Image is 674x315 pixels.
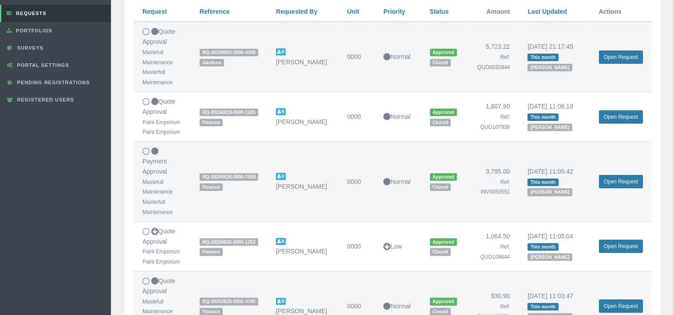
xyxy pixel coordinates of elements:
[430,248,451,256] span: Closed
[338,142,374,222] td: 0000
[14,28,52,33] span: Portfolios
[200,8,230,15] a: Reference
[338,92,374,142] td: 0000
[528,124,572,131] span: [PERSON_NAME]
[134,92,191,142] td: Quote Approval
[528,253,572,261] span: [PERSON_NAME]
[338,222,374,271] td: 0000
[466,142,519,222] td: 3,795.00
[430,183,451,191] span: Closed
[430,59,451,66] span: Closed
[374,22,421,92] td: Normal
[267,22,338,92] td: [PERSON_NAME]
[200,173,258,181] span: RQ-20250826-0000-7029
[374,92,421,142] td: Normal
[134,222,191,271] td: Quote Approval
[134,142,191,222] td: Payment Approval
[142,129,180,135] small: Paint Emporium
[528,303,558,311] span: This month
[200,248,223,256] span: Finance
[142,299,173,315] small: Mastefull Maintenance
[142,179,173,195] small: Mastefull Maintenance
[14,11,47,16] span: Requests
[519,92,590,142] td: [DATE] 11:06:18
[599,51,643,64] a: Open Request
[142,259,180,265] small: Paint Emporium
[347,8,359,15] a: Unit
[430,238,457,246] span: Approved
[142,199,173,215] small: Masterfull Maintenance
[528,64,572,71] span: [PERSON_NAME]
[142,249,180,255] small: Paint Emporium
[528,8,567,15] a: Last Updated
[528,179,558,186] span: This month
[599,175,643,188] a: Open Request
[267,142,338,222] td: [PERSON_NAME]
[481,244,510,260] small: Ref: QUO108644
[200,49,258,56] span: RQ-20250903-0000-4338
[599,240,643,253] a: Open Request
[15,62,69,68] span: Portal Settings
[487,8,510,15] span: Amount
[267,222,338,271] td: [PERSON_NAME]
[519,22,590,92] td: [DATE] 21:17:45
[200,109,258,116] span: RQ-20250818-0000-1226
[430,119,451,126] span: Closed
[200,59,224,66] span: Gardens
[200,238,258,246] span: RQ-20250826-0000-1252
[430,298,457,305] span: Approved
[430,49,457,56] span: Approved
[142,69,173,86] small: Masterfull Maintenance
[142,8,167,15] a: Request
[430,109,457,116] span: Approved
[466,222,519,271] td: 1,064.50
[267,92,338,142] td: [PERSON_NAME]
[519,222,590,271] td: [DATE] 11:05:04
[15,45,43,51] span: Surveys
[142,119,180,125] small: Paint Emporium
[528,54,558,61] span: This month
[200,183,223,191] span: Finance
[134,22,191,92] td: Quote Approval
[599,8,622,15] span: Actions
[338,22,374,92] td: 0000
[142,49,173,66] small: Mastefull Maintenance
[466,92,519,142] td: 1,607.90
[200,298,258,305] span: RQ-20250828-0000-4790
[599,110,643,124] a: Open Request
[200,119,223,126] span: Finance
[519,142,590,222] td: [DATE] 11:05:42
[374,222,421,271] td: Low
[276,8,317,15] a: Requested By
[383,8,405,15] a: Priority
[15,80,90,85] span: Pending Registrations
[528,188,572,196] span: [PERSON_NAME]
[430,8,449,15] a: Status
[374,142,421,222] td: Normal
[466,22,519,92] td: 5,723.22
[599,299,643,313] a: Open Request
[528,113,558,121] span: This month
[528,243,558,251] span: This month
[430,173,457,181] span: Approved
[15,97,74,102] span: Registered Users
